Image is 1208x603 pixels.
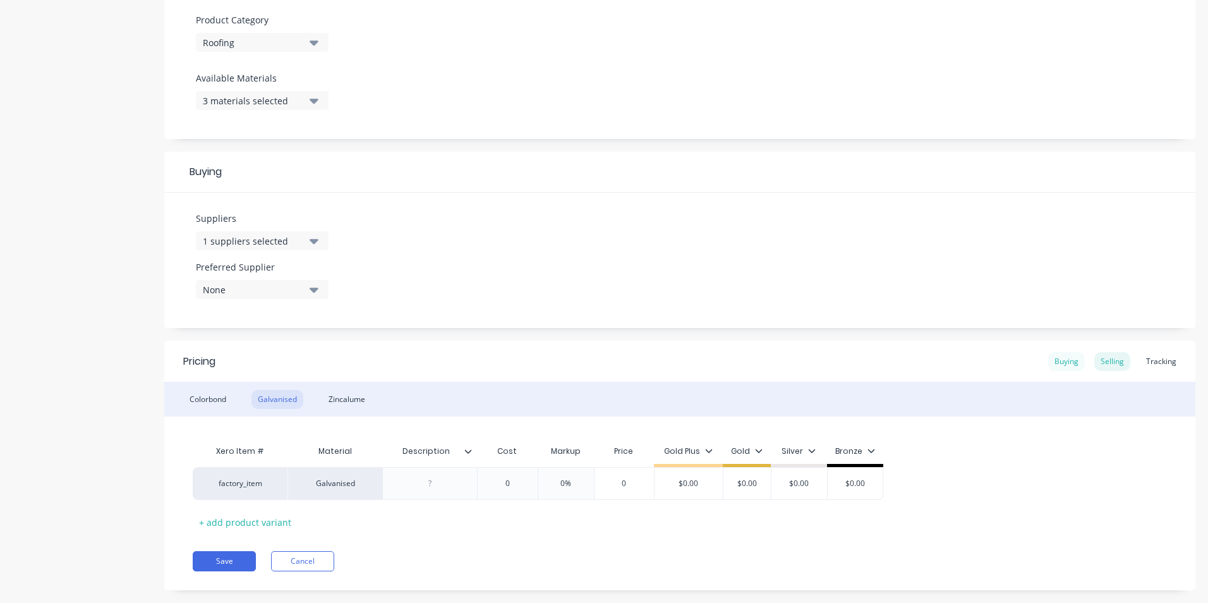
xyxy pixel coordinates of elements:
div: Pricing [183,354,215,369]
div: Galvanised [287,467,382,500]
label: Product Category [196,13,322,27]
label: Suppliers [196,212,329,225]
div: $0.00 [823,468,886,499]
div: Description [382,435,469,467]
div: Bronze [835,446,875,457]
div: 1 suppliers selected [203,234,304,248]
label: Preferred Supplier [196,260,329,274]
div: Markup [538,439,594,464]
div: 0 [593,468,656,499]
div: 3 materials selected [203,94,304,107]
div: $0.00 [715,468,778,499]
div: Cost [477,439,538,464]
div: factory_item [205,478,275,489]
button: Save [193,551,256,571]
button: Roofing [196,33,329,52]
div: 0% [535,468,598,499]
div: Galvanised [251,390,303,409]
button: 3 materials selected [196,91,329,110]
div: Gold [731,446,763,457]
button: None [196,280,329,299]
div: $0.00 [655,468,723,499]
div: Buying [1048,352,1085,371]
div: Material [287,439,382,464]
div: Gold Plus [664,446,713,457]
div: $0.00 [768,468,831,499]
div: Zincalume [322,390,371,409]
label: Available Materials [196,71,329,85]
div: Tracking [1140,352,1183,371]
div: + add product variant [193,513,298,532]
button: 1 suppliers selected [196,231,329,250]
div: Price [594,439,655,464]
div: Xero Item # [193,439,287,464]
div: Buying [164,152,1195,193]
div: factory_itemGalvanised00%0$0.00$0.00$0.00$0.00 [193,467,883,500]
div: Description [382,439,477,464]
div: 0 [476,468,539,499]
div: Roofing [203,36,304,49]
div: Selling [1094,352,1130,371]
div: None [203,283,304,296]
div: Silver [782,446,816,457]
div: Colorbond [183,390,233,409]
button: Cancel [271,551,334,571]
